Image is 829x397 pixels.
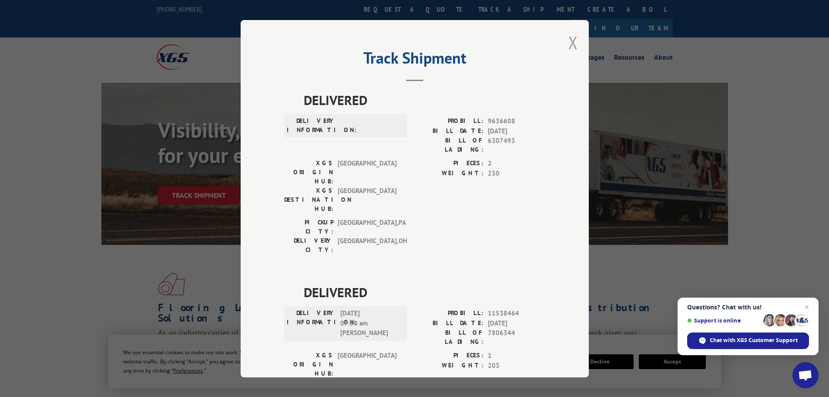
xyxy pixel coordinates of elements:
[284,236,333,254] label: DELIVERY CITY:
[415,328,483,346] label: BILL OF LADING:
[284,351,333,378] label: XGS ORIGIN HUB:
[710,336,798,344] span: Chat with XGS Customer Support
[802,302,812,312] span: Close chat
[338,236,396,254] span: [GEOGRAPHIC_DATA] , OH
[415,136,483,154] label: BILL OF LADING:
[338,218,396,236] span: [GEOGRAPHIC_DATA] , PA
[340,309,399,338] span: [DATE] 07:30 am [PERSON_NAME]
[488,309,545,319] span: 11538464
[687,333,809,349] div: Chat with XGS Customer Support
[488,116,545,126] span: 9636608
[488,159,545,169] span: 2
[488,126,545,136] span: [DATE]
[415,116,483,126] label: PROBILL:
[415,360,483,370] label: WEIGHT:
[415,351,483,361] label: PIECES:
[338,351,396,378] span: [GEOGRAPHIC_DATA]
[415,126,483,136] label: BILL DATE:
[488,318,545,328] span: [DATE]
[792,362,819,388] div: Open chat
[338,159,396,186] span: [GEOGRAPHIC_DATA]
[415,318,483,328] label: BILL DATE:
[488,351,545,361] span: 1
[568,31,578,54] button: Close modal
[488,360,545,370] span: 203
[284,52,545,68] h2: Track Shipment
[284,186,333,214] label: XGS DESTINATION HUB:
[284,218,333,236] label: PICKUP CITY:
[304,282,545,302] span: DELIVERED
[687,317,760,324] span: Support is online
[287,116,336,135] label: DELIVERY INFORMATION:
[415,168,483,178] label: WEIGHT:
[415,309,483,319] label: PROBILL:
[488,328,545,346] span: 7806344
[284,159,333,186] label: XGS ORIGIN HUB:
[304,90,545,110] span: DELIVERED
[488,168,545,178] span: 230
[687,304,809,311] span: Questions? Chat with us!
[287,309,336,338] label: DELIVERY INFORMATION:
[488,136,545,154] span: 6307493
[415,159,483,169] label: PIECES:
[338,186,396,214] span: [GEOGRAPHIC_DATA]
